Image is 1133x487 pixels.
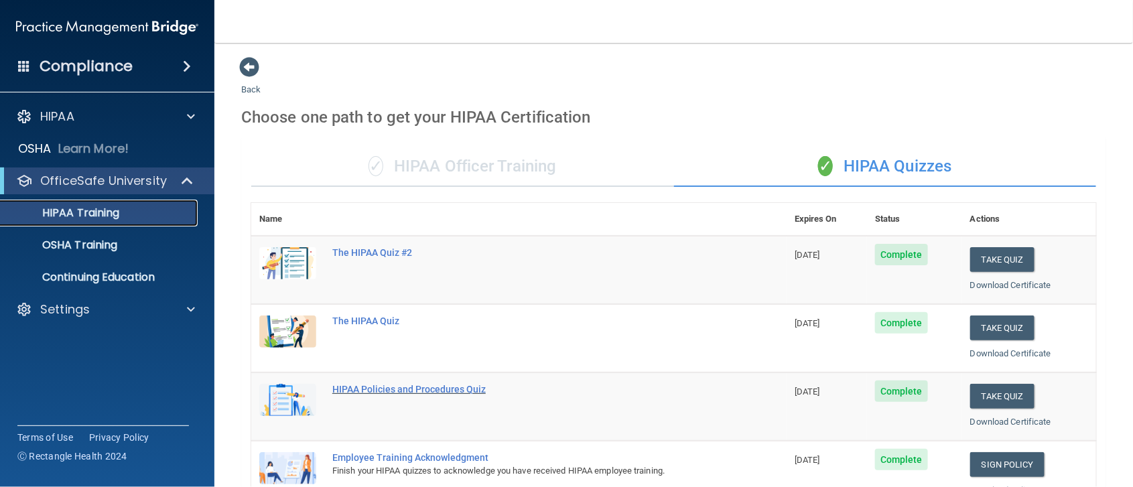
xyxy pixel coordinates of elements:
a: Sign Policy [970,452,1045,477]
th: Status [867,203,962,236]
span: Complete [875,449,928,470]
a: Back [241,68,261,94]
div: The HIPAA Quiz #2 [332,247,720,258]
a: Privacy Policy [89,431,149,444]
div: HIPAA Policies and Procedures Quiz [332,384,720,395]
p: OSHA [18,141,52,157]
a: Settings [16,301,195,318]
p: HIPAA Training [9,206,119,220]
div: HIPAA Quizzes [674,147,1097,187]
p: Learn More! [58,141,129,157]
iframe: Drift Widget Chat Controller [901,401,1117,455]
th: Actions [962,203,1096,236]
span: [DATE] [795,387,820,397]
img: PMB logo [16,14,198,41]
a: Terms of Use [17,431,73,444]
button: Take Quiz [970,384,1035,409]
a: Download Certificate [970,280,1051,290]
div: The HIPAA Quiz [332,316,720,326]
span: Complete [875,312,928,334]
a: HIPAA [16,109,195,125]
div: Choose one path to get your HIPAA Certification [241,98,1106,137]
p: HIPAA [40,109,74,125]
th: Name [251,203,324,236]
span: ✓ [818,156,833,176]
span: [DATE] [795,250,820,260]
th: Expires On [787,203,867,236]
div: HIPAA Officer Training [251,147,674,187]
span: ✓ [369,156,383,176]
span: Ⓒ Rectangle Health 2024 [17,449,127,463]
p: Settings [40,301,90,318]
span: [DATE] [795,455,820,465]
p: OSHA Training [9,238,117,252]
p: Continuing Education [9,271,192,284]
p: OfficeSafe University [40,173,167,189]
span: Complete [875,244,928,265]
div: Finish your HIPAA quizzes to acknowledge you have received HIPAA employee training. [332,463,720,479]
a: Download Certificate [970,348,1051,358]
span: [DATE] [795,318,820,328]
button: Take Quiz [970,316,1035,340]
div: Employee Training Acknowledgment [332,452,720,463]
span: Complete [875,380,928,402]
h4: Compliance [40,57,133,76]
a: OfficeSafe University [16,173,194,189]
button: Take Quiz [970,247,1035,272]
